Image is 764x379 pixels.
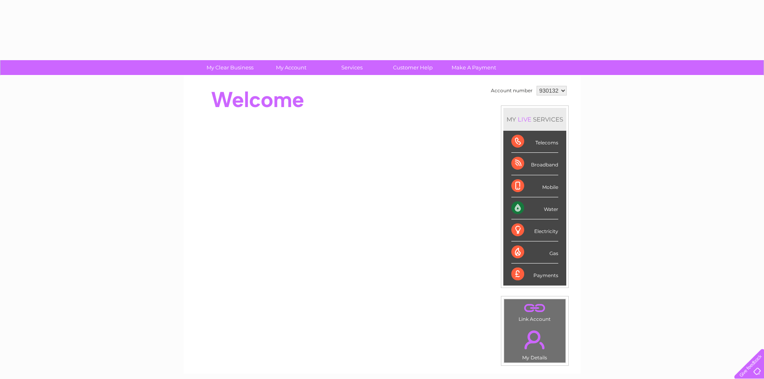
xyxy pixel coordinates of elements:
[506,301,563,315] a: .
[511,241,558,263] div: Gas
[504,324,566,363] td: My Details
[511,197,558,219] div: Water
[511,153,558,175] div: Broadband
[516,116,533,123] div: LIVE
[197,60,263,75] a: My Clear Business
[489,84,535,97] td: Account number
[511,131,558,153] div: Telecoms
[511,219,558,241] div: Electricity
[380,60,446,75] a: Customer Help
[504,299,566,324] td: Link Account
[503,108,566,131] div: MY SERVICES
[511,263,558,285] div: Payments
[258,60,324,75] a: My Account
[511,175,558,197] div: Mobile
[441,60,507,75] a: Make A Payment
[319,60,385,75] a: Services
[506,326,563,354] a: .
